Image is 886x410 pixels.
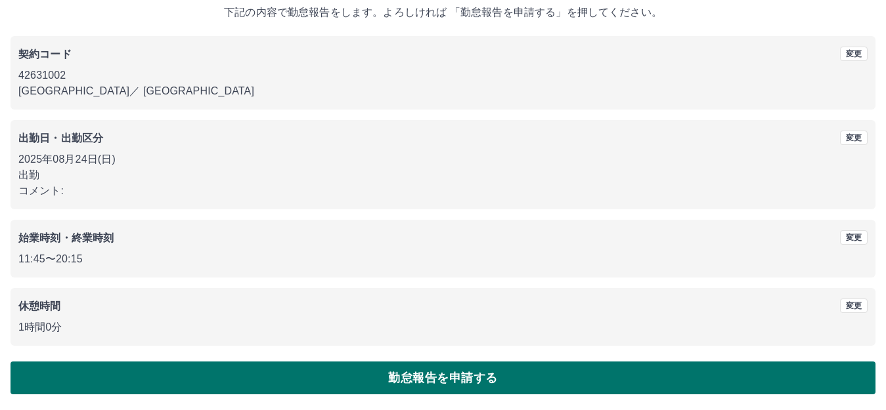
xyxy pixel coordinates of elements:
[18,319,868,335] p: 1時間0分
[18,83,868,99] p: [GEOGRAPHIC_DATA] ／ [GEOGRAPHIC_DATA]
[18,49,72,60] b: 契約コード
[11,361,875,394] button: 勤怠報告を申請する
[18,167,868,183] p: 出勤
[18,152,868,167] p: 2025年08月24日(日)
[18,232,114,243] b: 始業時刻・終業時刻
[840,230,868,245] button: 変更
[840,131,868,145] button: 変更
[18,68,868,83] p: 42631002
[11,5,875,20] p: 下記の内容で勤怠報告をします。よろしければ 「勤怠報告を申請する」を押してください。
[18,133,103,144] b: 出勤日・出勤区分
[18,183,868,199] p: コメント:
[18,251,868,267] p: 11:45 〜 20:15
[840,47,868,61] button: 変更
[840,298,868,313] button: 変更
[18,300,61,312] b: 休憩時間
